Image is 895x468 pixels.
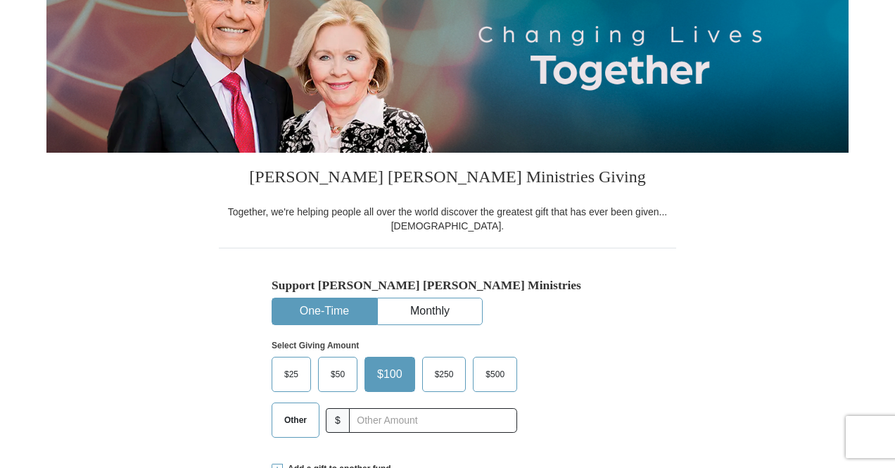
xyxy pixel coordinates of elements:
[378,298,482,324] button: Monthly
[277,364,305,385] span: $25
[349,408,517,433] input: Other Amount
[428,364,461,385] span: $250
[272,298,376,324] button: One-Time
[272,278,623,293] h5: Support [PERSON_NAME] [PERSON_NAME] Ministries
[277,410,314,431] span: Other
[370,364,410,385] span: $100
[272,341,359,350] strong: Select Giving Amount
[219,205,676,233] div: Together, we're helping people all over the world discover the greatest gift that has ever been g...
[219,153,676,205] h3: [PERSON_NAME] [PERSON_NAME] Ministries Giving
[326,408,350,433] span: $
[324,364,352,385] span: $50
[478,364,512,385] span: $500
